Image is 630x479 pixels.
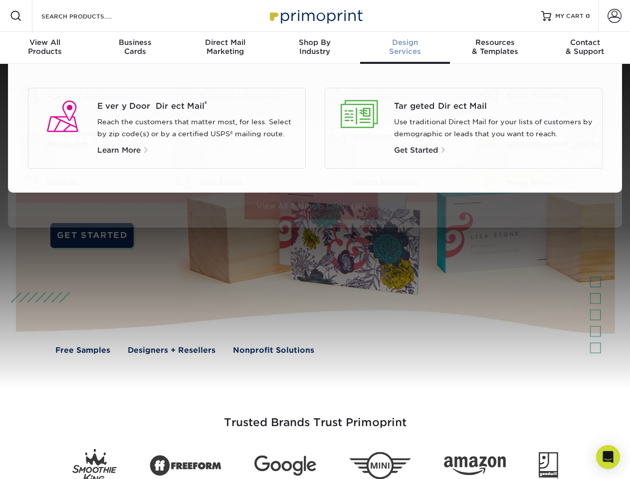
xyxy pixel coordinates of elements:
[540,38,630,56] div: & Support
[169,88,308,104] a: Business / Corporate
[200,131,308,142] div: Healthcare / Medical
[270,38,360,56] div: Industry
[169,128,308,145] a: Healthcare / Medical
[555,12,584,20] span: MY CART
[353,131,461,142] div: Invitations / Stationery
[46,128,154,150] div: Food / Beverage / Restaurant
[15,128,154,150] a: Food / Beverage / Restaurant
[46,91,154,102] div: Agency / Freelancers
[360,32,450,64] a: DesignServices
[15,174,154,191] a: Political
[507,90,615,101] div: Event Marketing
[353,177,461,188] div: Sports Marketing
[90,38,180,56] div: Cards
[180,38,270,56] div: Marketing
[2,449,85,476] iframe: Google Customer Reviews
[450,32,540,64] a: Resources& Templates
[476,88,615,102] a: Event Marketing
[169,174,308,191] a: Real Estate
[46,177,154,188] div: Political
[254,456,316,476] img: Google
[450,38,540,56] div: & Templates
[40,10,138,22] input: SEARCH PRODUCTS.....
[540,32,630,64] a: Contact& Support
[476,128,615,150] a: Nonprofit / [DEMOGRAPHIC_DATA]
[323,174,461,191] a: Sports Marketing
[200,177,308,188] div: Real Estate
[596,445,620,469] div: Open Intercom Messenger
[265,5,365,26] img: Primoprint
[90,38,180,47] span: Business
[353,91,461,102] div: Education
[200,91,308,102] div: Business / Corporate
[360,38,450,47] span: Design
[539,452,558,479] img: Goodwill
[507,128,615,150] div: Nonprofit / [DEMOGRAPHIC_DATA]
[360,38,450,56] div: Services
[180,38,270,47] span: Direct Mail
[15,88,154,104] a: Agency / Freelancers
[450,38,540,47] span: Resources
[323,128,461,145] a: Invitations / Stationery
[23,392,607,441] h3: Trusted Brands Trust Primoprint
[323,88,461,104] a: Education
[540,38,630,47] span: Contact
[586,12,590,19] span: 0
[90,32,180,64] a: BusinessCards
[270,38,360,47] span: Shop By
[444,457,506,476] img: Amazon
[270,32,360,64] a: Shop ByIndustry
[476,174,615,193] a: Trade Show
[507,178,615,189] div: Trade Show
[180,32,270,64] a: Direct MailMarketing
